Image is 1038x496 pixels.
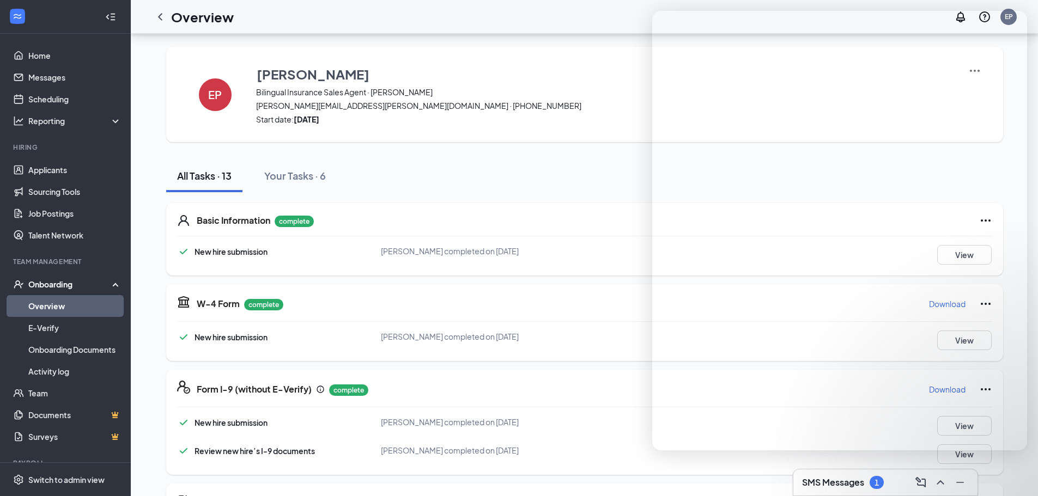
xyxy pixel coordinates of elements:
svg: Settings [13,474,24,485]
a: E-Verify [28,317,122,339]
a: Applicants [28,159,122,181]
h1: Overview [171,8,234,26]
svg: Collapse [105,11,116,22]
svg: ChevronLeft [154,10,167,23]
div: Reporting [28,115,122,126]
span: New hire submission [195,418,268,427]
a: Team [28,382,122,404]
button: ComposeMessage [912,474,930,491]
span: New hire submission [195,332,268,342]
svg: Checkmark [177,245,190,258]
span: New hire submission [195,247,268,256]
div: All Tasks · 13 [177,169,232,182]
button: View [937,444,992,464]
span: [PERSON_NAME] completed on [DATE] [381,445,519,455]
iframe: Intercom live chat [1001,459,1027,485]
svg: FormI9EVerifyIcon [177,381,190,394]
a: Overview [28,295,122,317]
svg: User [177,214,190,227]
div: Team Management [13,257,119,266]
h5: Form I-9 (without E-Verify) [197,383,312,395]
svg: Notifications [954,10,967,23]
a: Job Postings [28,203,122,224]
iframe: Intercom live chat [652,11,1027,450]
div: Onboarding [28,279,112,290]
svg: ChevronUp [934,476,947,489]
svg: Analysis [13,115,24,126]
div: Hiring [13,143,119,152]
p: complete [329,384,368,396]
svg: ComposeMessage [914,476,927,489]
h3: [PERSON_NAME] [257,65,369,83]
span: [PERSON_NAME] completed on [DATE] [381,246,519,256]
h5: Basic Information [197,215,270,226]
a: Home [28,45,122,66]
span: Bilingual Insurance Sales Agent · [PERSON_NAME] [256,87,955,97]
svg: Minimize [954,476,967,489]
p: complete [244,299,283,310]
button: [PERSON_NAME] [256,64,955,84]
a: DocumentsCrown [28,404,122,426]
a: Talent Network [28,224,122,246]
button: EP [188,64,242,125]
span: [PERSON_NAME][EMAIL_ADDRESS][PERSON_NAME][DOMAIN_NAME] · [PHONE_NUMBER] [256,100,955,111]
a: SurveysCrown [28,426,122,448]
span: [PERSON_NAME] completed on [DATE] [381,417,519,427]
h4: EP [208,91,222,99]
div: Switch to admin view [28,474,105,485]
svg: Checkmark [177,330,190,344]
button: ChevronUp [932,474,949,491]
a: Activity log [28,360,122,382]
strong: [DATE] [294,114,319,124]
svg: TaxGovernmentIcon [177,295,190,308]
div: Payroll [13,458,119,468]
a: Sourcing Tools [28,181,122,203]
div: Your Tasks · 6 [264,169,326,182]
a: Messages [28,66,122,88]
span: [PERSON_NAME] completed on [DATE] [381,332,519,341]
svg: Checkmark [177,444,190,457]
a: Onboarding Documents [28,339,122,360]
p: complete [275,216,314,227]
span: Start date: [256,114,955,125]
svg: UserCheck [13,279,24,290]
button: Minimize [951,474,969,491]
h5: W-4 Form [197,298,240,310]
svg: WorkstreamLogo [12,11,23,22]
span: Review new hire’s I-9 documents [195,446,315,456]
h3: SMS Messages [802,476,864,488]
svg: Info [316,385,325,394]
a: Scheduling [28,88,122,110]
div: 1 [875,478,879,487]
svg: Checkmark [177,416,190,429]
svg: QuestionInfo [978,10,991,23]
